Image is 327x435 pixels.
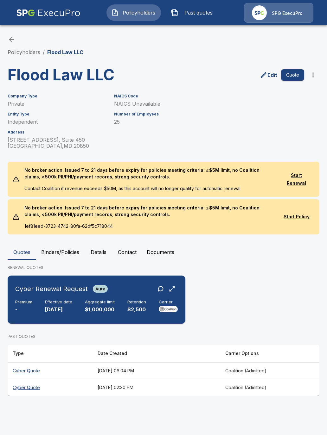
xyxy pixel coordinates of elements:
a: edit [259,70,279,80]
p: - [15,306,32,313]
span: Auto [93,286,108,291]
h6: Entity Type [8,112,106,116]
img: Policyholders Icon [111,9,119,16]
th: [DATE] 02:30 PM [93,379,220,396]
p: NAICS Unavailable [114,101,266,107]
h6: Premium [15,300,32,305]
span: Policyholders [121,9,156,16]
a: Agency IconSPG ExecuPro [244,3,313,23]
p: Contact Coalition if revenue exceeds $50M, as this account will no longer qualify for automatic r... [19,185,279,197]
button: Start Renewal [279,170,314,189]
th: Cyber Quote [8,379,93,396]
th: Date Created [93,345,220,363]
button: Quotes [8,245,36,260]
div: policyholder tabs [8,245,319,260]
img: Past quotes Icon [171,9,178,16]
th: Type [8,345,93,363]
p: Edit [267,71,277,79]
p: PAST QUOTES [8,334,319,339]
p: Flood Law LLC [47,48,83,56]
p: 25 [114,119,266,125]
li: / [43,48,45,56]
button: more [307,69,319,81]
h3: Flood Law LLC [8,66,161,84]
img: AA Logo [16,3,80,23]
p: 1ef81eed-3723-4742-80fa-62df5c718044 [19,223,279,234]
th: Carrier Options [220,345,319,363]
p: Private [8,101,106,107]
h6: Company Type [8,94,106,98]
th: Coalition (Admitted) [220,362,319,379]
h6: Cyber Renewal Request [15,284,88,294]
p: $1,000,000 [85,306,115,313]
h6: NAICS Code [114,94,266,98]
button: Quote [281,69,304,81]
button: Contact [113,245,142,260]
a: Policyholders [8,49,40,55]
p: [DATE] [45,306,72,313]
nav: breadcrumb [8,48,83,56]
button: Past quotes IconPast quotes [166,4,221,21]
h6: Retention [127,300,146,305]
h6: Carrier [159,300,178,305]
th: [DATE] 06:04 PM [93,362,220,379]
p: SPG ExecuPro [272,10,303,16]
h6: Address [8,130,106,134]
table: responsive table [8,345,319,396]
p: No broker action. Issued 7 to 21 days before expiry for policies meeting criteria: ≤ $5M limit, n... [19,162,279,185]
button: Documents [142,245,179,260]
img: Agency Icon [252,5,267,20]
button: Details [84,245,113,260]
h6: Effective date [45,300,72,305]
img: Carrier [159,306,178,312]
h6: Number of Employees [114,112,266,116]
button: Policyholders IconPolicyholders [106,4,161,21]
span: Past quotes [181,9,216,16]
p: No broker action. Issued 7 to 21 days before expiry for policies meeting criteria: ≤ $5M limit, n... [19,199,279,223]
th: Cyber Quote [8,362,93,379]
h6: Aggregate limit [85,300,115,305]
p: Independent [8,119,106,125]
th: Coalition (Admitted) [220,379,319,396]
p: [STREET_ADDRESS], Suite 450 [GEOGRAPHIC_DATA] , MD 20850 [8,137,106,149]
button: Start Policy [279,211,314,223]
a: back [8,36,15,43]
button: Binders/Policies [36,245,84,260]
p: $2,500 [127,306,146,313]
p: RENEWAL QUOTES [8,265,319,270]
